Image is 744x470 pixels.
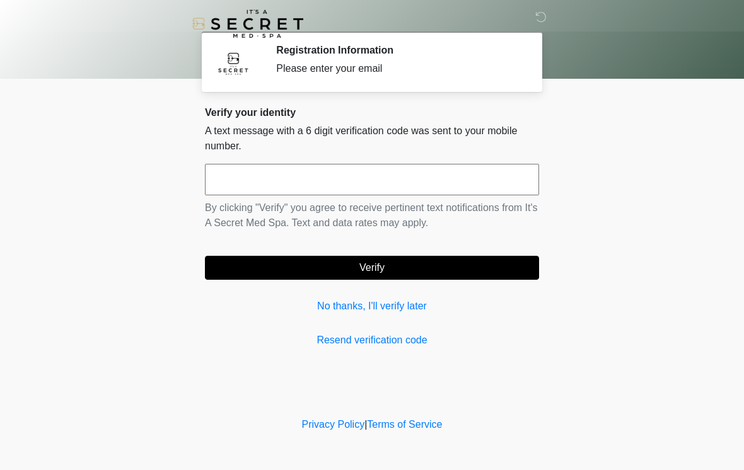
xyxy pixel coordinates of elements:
a: Privacy Policy [302,419,365,430]
p: By clicking "Verify" you agree to receive pertinent text notifications from It's A Secret Med Spa... [205,200,539,231]
a: Terms of Service [367,419,442,430]
a: Resend verification code [205,333,539,348]
button: Verify [205,256,539,280]
h2: Registration Information [276,44,520,56]
a: | [364,419,367,430]
p: A text message with a 6 digit verification code was sent to your mobile number. [205,123,539,154]
img: Agent Avatar [214,44,252,82]
a: No thanks, I'll verify later [205,299,539,314]
div: Please enter your email [276,61,520,76]
h2: Verify your identity [205,106,539,118]
img: It's A Secret Med Spa Logo [192,9,303,38]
